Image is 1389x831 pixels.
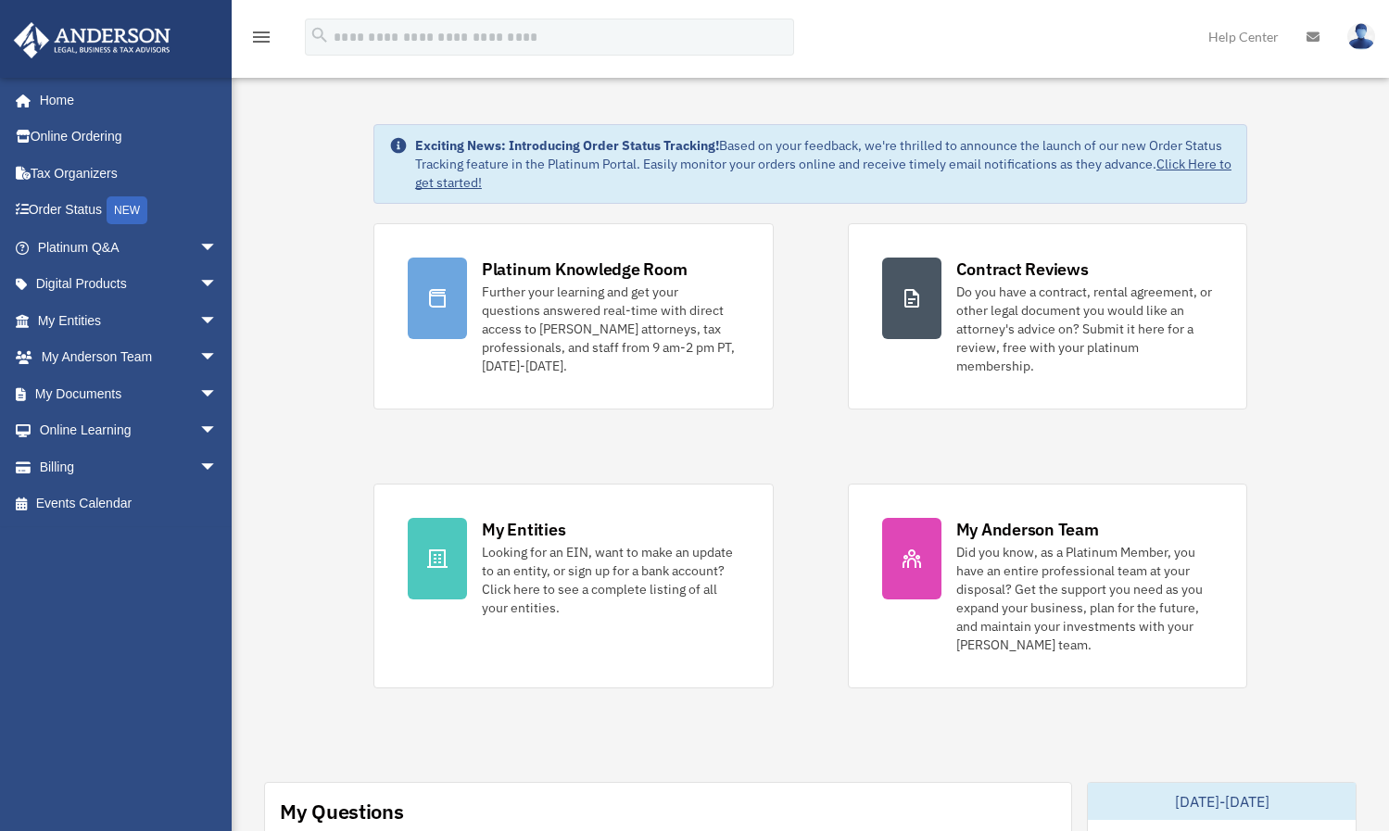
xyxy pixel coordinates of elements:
a: menu [250,32,272,48]
span: arrow_drop_down [199,448,236,486]
div: [DATE]-[DATE] [1088,783,1356,820]
a: Online Learningarrow_drop_down [13,412,246,449]
div: My Questions [280,798,404,825]
div: Based on your feedback, we're thrilled to announce the launch of our new Order Status Tracking fe... [415,136,1231,192]
a: My Anderson Team Did you know, as a Platinum Member, you have an entire professional team at your... [848,484,1248,688]
div: Did you know, as a Platinum Member, you have an entire professional team at your disposal? Get th... [956,543,1214,654]
a: Home [13,82,236,119]
span: arrow_drop_down [199,375,236,413]
div: Platinum Knowledge Room [482,258,688,281]
div: NEW [107,196,147,224]
span: arrow_drop_down [199,412,236,450]
div: My Anderson Team [956,518,1099,541]
a: Platinum Knowledge Room Further your learning and get your questions answered real-time with dire... [373,223,774,409]
i: search [309,25,330,45]
a: Events Calendar [13,485,246,523]
div: Looking for an EIN, want to make an update to an entity, or sign up for a bank account? Click her... [482,543,739,617]
strong: Exciting News: Introducing Order Status Tracking! [415,137,719,154]
a: My Documentsarrow_drop_down [13,375,246,412]
i: menu [250,26,272,48]
a: Billingarrow_drop_down [13,448,246,485]
a: Click Here to get started! [415,156,1231,191]
a: Platinum Q&Aarrow_drop_down [13,229,246,266]
div: My Entities [482,518,565,541]
span: arrow_drop_down [199,266,236,304]
a: My Entities Looking for an EIN, want to make an update to an entity, or sign up for a bank accoun... [373,484,774,688]
div: Do you have a contract, rental agreement, or other legal document you would like an attorney's ad... [956,283,1214,375]
div: Further your learning and get your questions answered real-time with direct access to [PERSON_NAM... [482,283,739,375]
a: Order StatusNEW [13,192,246,230]
a: My Anderson Teamarrow_drop_down [13,339,246,376]
img: Anderson Advisors Platinum Portal [8,22,176,58]
span: arrow_drop_down [199,229,236,267]
span: arrow_drop_down [199,339,236,377]
a: Tax Organizers [13,155,246,192]
div: Contract Reviews [956,258,1089,281]
span: arrow_drop_down [199,302,236,340]
img: User Pic [1347,23,1375,50]
a: My Entitiesarrow_drop_down [13,302,246,339]
a: Digital Productsarrow_drop_down [13,266,246,303]
a: Contract Reviews Do you have a contract, rental agreement, or other legal document you would like... [848,223,1248,409]
a: Online Ordering [13,119,246,156]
